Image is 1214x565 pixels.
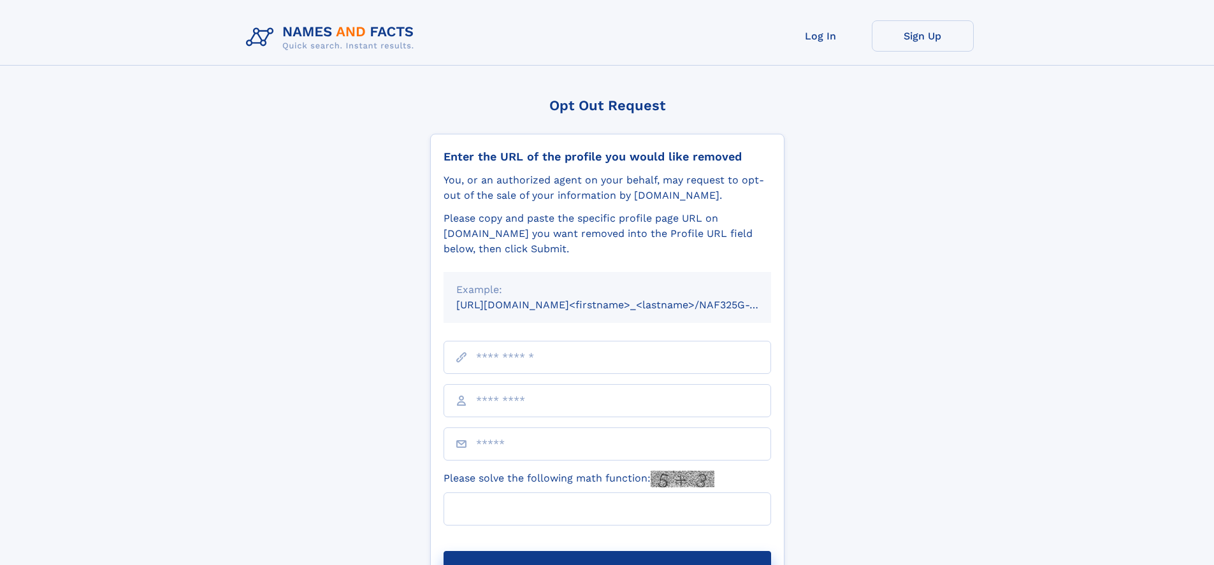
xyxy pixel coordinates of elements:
[444,471,714,487] label: Please solve the following math function:
[456,299,795,311] small: [URL][DOMAIN_NAME]<firstname>_<lastname>/NAF325G-xxxxxxxx
[872,20,974,52] a: Sign Up
[430,97,784,113] div: Opt Out Request
[444,173,771,203] div: You, or an authorized agent on your behalf, may request to opt-out of the sale of your informatio...
[456,282,758,297] div: Example:
[444,150,771,164] div: Enter the URL of the profile you would like removed
[770,20,872,52] a: Log In
[241,20,424,55] img: Logo Names and Facts
[444,211,771,257] div: Please copy and paste the specific profile page URL on [DOMAIN_NAME] you want removed into the Pr...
